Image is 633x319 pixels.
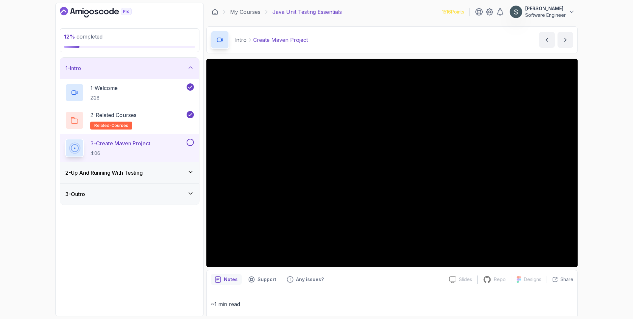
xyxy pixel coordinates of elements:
p: Support [257,276,276,283]
p: Intro [234,36,247,44]
h3: 3 - Outro [65,190,85,198]
button: next content [558,32,573,48]
p: Software Engineer [525,12,566,18]
p: Java Unit Testing Essentials [272,8,342,16]
p: Create Maven Project [253,36,308,44]
p: 2:28 [90,95,118,101]
button: 2-Up And Running With Testing [60,162,199,183]
p: 2 - Related Courses [90,111,136,119]
button: previous content [539,32,555,48]
h3: 2 - Up And Running With Testing [65,169,143,177]
span: completed [64,33,103,40]
p: Notes [224,276,238,283]
button: 3-Outro [60,184,199,205]
p: [PERSON_NAME] [525,5,566,12]
span: related-courses [94,123,128,128]
p: Slides [459,276,472,283]
a: Dashboard [212,9,218,15]
button: notes button [211,274,242,285]
button: Support button [244,274,280,285]
h3: 1 - Intro [65,64,81,72]
button: 3-Create Maven Project4:06 [65,139,194,157]
p: 4:06 [90,150,150,157]
a: My Courses [230,8,260,16]
p: Designs [524,276,541,283]
iframe: Create Maven Project [206,59,578,267]
button: 1-Intro [60,58,199,79]
p: Share [560,276,573,283]
p: Any issues? [296,276,324,283]
button: 2-Related Coursesrelated-courses [65,111,194,130]
a: Dashboard [60,7,147,17]
span: 12 % [64,33,75,40]
p: Repo [494,276,506,283]
button: user profile image[PERSON_NAME]Software Engineer [509,5,575,18]
p: ~1 min read [211,300,573,309]
button: Share [547,276,573,283]
button: Feedback button [283,274,328,285]
p: 3 - Create Maven Project [90,139,150,147]
p: 1516 Points [442,9,464,15]
p: 1 - Welcome [90,84,118,92]
img: user profile image [510,6,522,18]
button: 1-Welcome2:28 [65,83,194,102]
